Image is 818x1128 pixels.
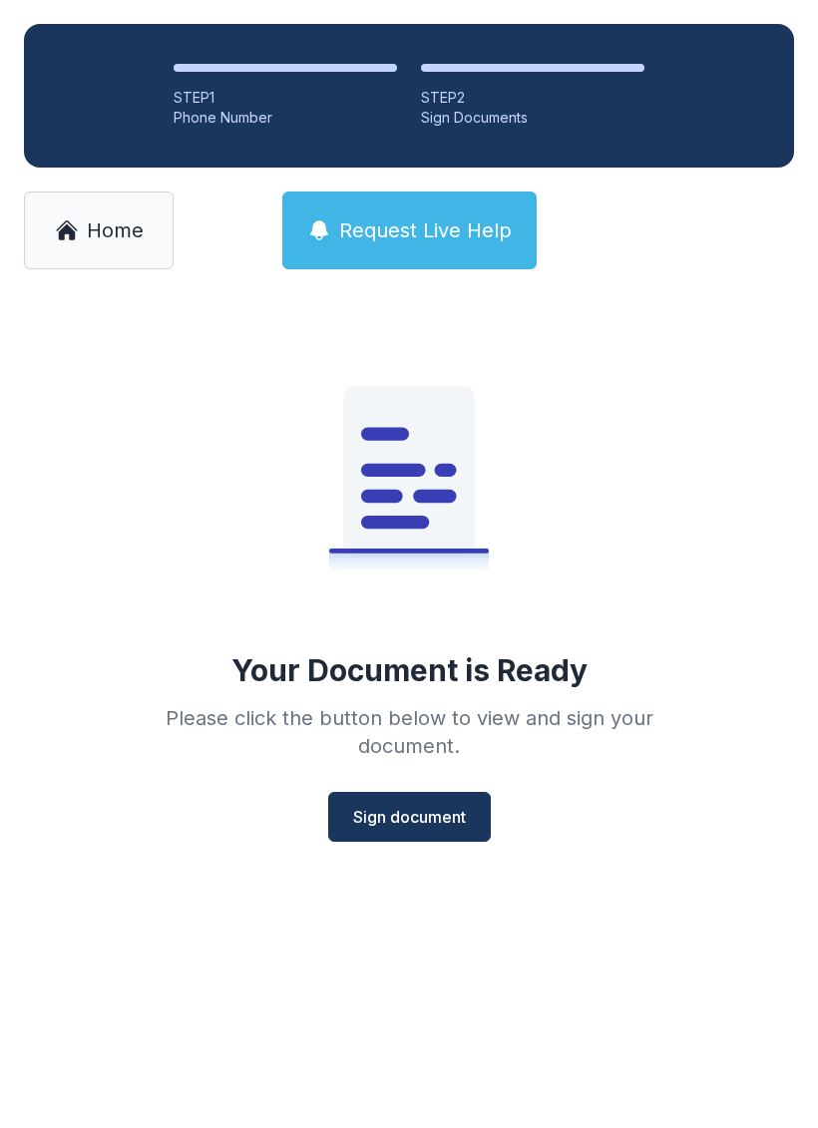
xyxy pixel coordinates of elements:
[231,652,588,688] div: Your Document is Ready
[174,88,397,108] div: STEP 1
[353,805,466,829] span: Sign document
[421,108,644,128] div: Sign Documents
[122,704,696,760] div: Please click the button below to view and sign your document.
[174,108,397,128] div: Phone Number
[421,88,644,108] div: STEP 2
[339,216,512,244] span: Request Live Help
[87,216,144,244] span: Home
